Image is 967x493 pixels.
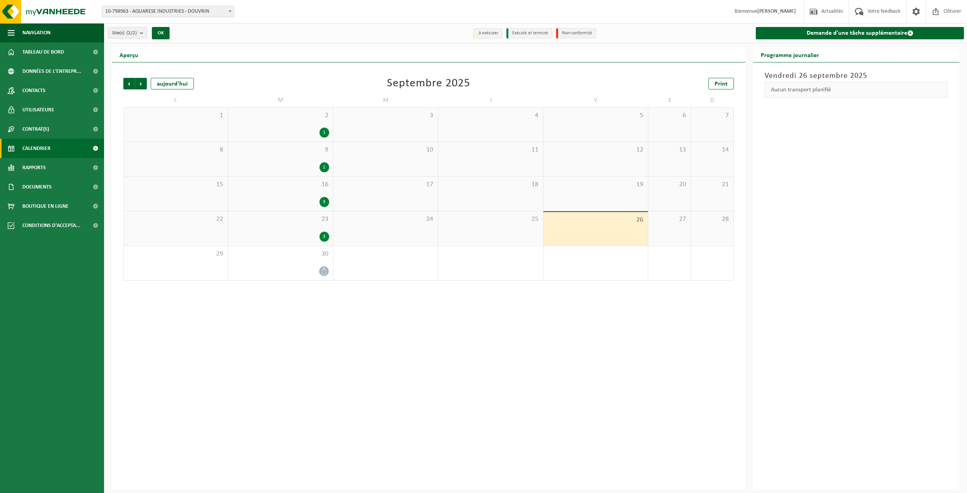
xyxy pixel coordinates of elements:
[232,215,329,224] span: 23
[128,250,224,258] span: 29
[547,111,644,120] span: 5
[442,215,539,224] span: 25
[320,232,329,242] div: 3
[765,70,948,82] h3: Vendredi 26 septembre 2025
[22,139,50,158] span: Calendrier
[126,30,137,35] count: (2/2)
[547,216,644,224] span: 26
[547,180,644,189] span: 19
[22,216,81,235] span: Conditions d'accepta...
[547,146,644,154] span: 12
[22,100,54,119] span: Utilisateurs
[22,23,50,42] span: Navigation
[442,111,539,120] span: 4
[506,28,552,39] li: Exécuté et terminé
[108,27,147,39] button: Site(s)(2/2)
[128,180,224,189] span: 15
[753,47,827,62] h2: Programme journalier
[691,93,734,107] td: D
[756,27,964,39] a: Demande d'une tâche supplémentaire
[22,62,81,81] span: Données de l'entrepr...
[333,93,438,107] td: M
[652,180,687,189] span: 20
[337,215,434,224] span: 24
[22,42,64,62] span: Tableau de bord
[337,111,434,120] span: 3
[151,78,194,89] div: aujourd'hui
[715,81,728,87] span: Print
[337,146,434,154] span: 10
[22,197,69,216] span: Boutique en ligne
[22,158,46,177] span: Rapports
[695,111,730,120] span: 7
[112,27,137,39] span: Site(s)
[22,119,49,139] span: Contrat(s)
[152,27,170,39] button: OK
[232,111,329,120] span: 2
[708,78,734,89] a: Print
[123,93,228,107] td: L
[22,81,45,100] span: Contacts
[128,146,224,154] span: 8
[442,180,539,189] span: 18
[473,28,503,39] li: à exécuter
[128,215,224,224] span: 22
[757,8,796,14] strong: [PERSON_NAME]
[695,180,730,189] span: 21
[387,78,470,89] div: Septembre 2025
[112,47,146,62] h2: Aperçu
[543,93,648,107] td: V
[556,28,596,39] li: Non-conformité
[232,180,329,189] span: 16
[123,78,135,89] span: Précédent
[22,177,52,197] span: Documents
[652,215,687,224] span: 27
[320,162,329,172] div: 1
[695,215,730,224] span: 28
[128,111,224,120] span: 1
[765,82,948,98] div: Aucun transport planifié
[438,93,543,107] td: J
[4,476,129,493] iframe: chat widget
[695,146,730,154] span: 14
[652,146,687,154] span: 13
[648,93,691,107] td: S
[320,128,329,138] div: 1
[232,250,329,258] span: 30
[228,93,333,107] td: M
[102,6,234,17] span: 10-798963 - AQUARESE INDUSTRIES - DOUVRIN
[652,111,687,120] span: 6
[135,78,147,89] span: Suivant
[232,146,329,154] span: 9
[442,146,539,154] span: 11
[337,180,434,189] span: 17
[320,197,329,207] div: 3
